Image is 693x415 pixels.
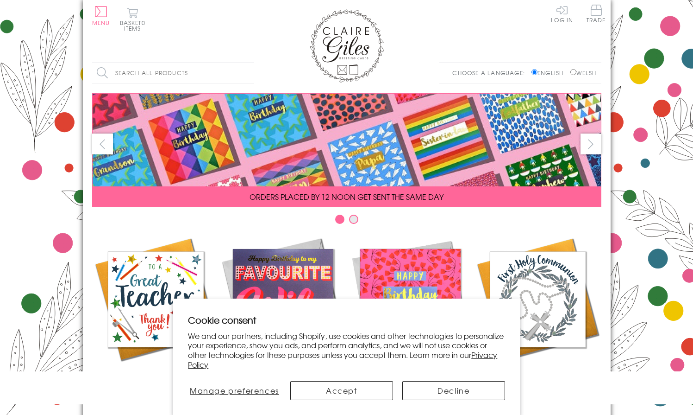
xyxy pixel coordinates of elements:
button: Decline [402,381,505,400]
span: Menu [92,19,110,27]
input: English [531,69,537,75]
span: Academic [132,370,180,381]
button: Basket0 items [120,7,145,31]
img: Claire Giles Greetings Cards [310,9,384,83]
label: Welsh [570,69,597,77]
input: Welsh [570,69,576,75]
span: 0 items [124,19,145,32]
label: English [531,69,568,77]
p: We and our partners, including Shopify, use cookies and other technologies to personalize your ex... [188,331,505,370]
span: ORDERS PLACED BY 12 NOON GET SENT THE SAME DAY [250,191,443,202]
span: Trade [587,5,606,23]
a: Privacy Policy [188,349,497,370]
button: Carousel Page 2 [349,215,358,224]
button: Menu [92,6,110,26]
input: Search all products [92,63,254,83]
h2: Cookie consent [188,313,505,326]
a: New Releases [219,236,347,381]
a: Log In [551,5,573,23]
div: Carousel Pagination [92,214,601,229]
span: Communion and Confirmation [498,370,577,392]
button: prev [92,134,113,154]
button: Accept [290,381,393,400]
a: Birthdays [347,236,474,381]
a: Communion and Confirmation [474,236,601,392]
button: Carousel Page 1 (Current Slide) [335,215,344,224]
a: Trade [587,5,606,25]
a: Academic [92,236,219,381]
button: next [581,134,601,154]
p: Choose a language: [452,69,530,77]
span: Manage preferences [190,385,279,396]
input: Search [245,63,254,83]
button: Manage preferences [188,381,281,400]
